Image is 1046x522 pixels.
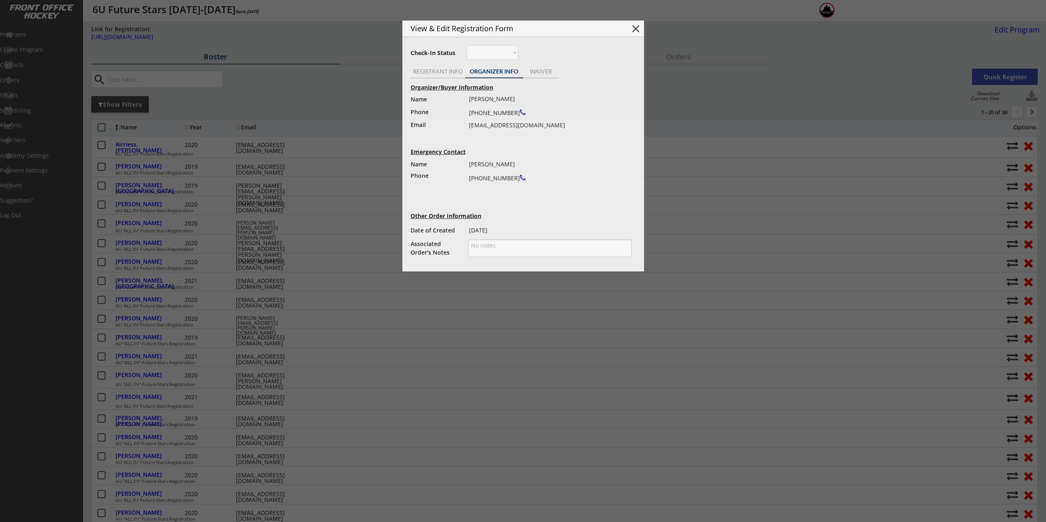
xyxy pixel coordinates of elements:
[411,85,585,90] div: Organizer/Buyer Information
[469,93,626,131] div: [PERSON_NAME] [PHONE_NUMBER] [EMAIL_ADDRESS][DOMAIN_NAME]
[411,149,473,155] div: Emergency Contact
[523,69,559,74] div: WAIVER
[411,213,512,219] div: Other Order Information
[411,25,615,32] div: View & Edit Registration Form
[630,23,642,35] button: close
[411,159,460,182] div: Name Phone
[469,159,626,208] div: [PERSON_NAME] [PHONE_NUMBER]
[411,93,460,144] div: Name Phone Email
[465,69,523,74] div: ORGANIZER INFO
[411,50,457,56] div: Check-In Status
[411,69,465,74] div: REGISTRANT INFO
[469,225,626,236] div: [DATE]
[411,239,460,257] div: Associated Order's Notes
[411,225,460,236] div: Date of Created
